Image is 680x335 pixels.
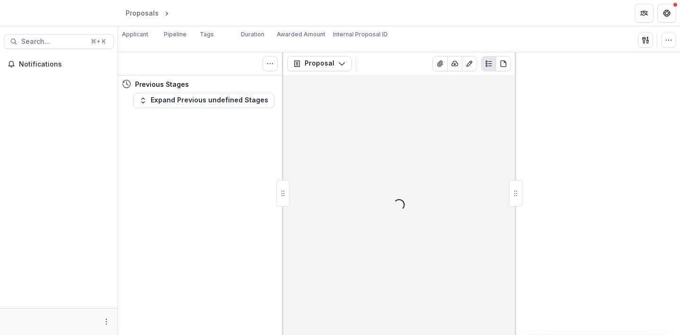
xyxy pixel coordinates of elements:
p: Tags [200,30,214,39]
div: ⌘ + K [89,36,108,47]
span: Notifications [19,60,110,68]
button: View Attached Files [433,56,448,71]
button: Expand Previous undefined Stages [133,93,274,108]
button: Plaintext view [481,56,496,71]
p: Awarded Amount [277,30,325,39]
a: Proposals [122,6,162,20]
button: Search... [4,34,114,49]
button: More [101,316,112,327]
h4: Previous Stages [135,79,189,89]
button: Toggle View Cancelled Tasks [263,56,278,71]
button: PDF view [496,56,511,71]
span: Search... [21,38,85,46]
button: Notifications [4,57,114,72]
div: Proposals [126,8,159,18]
p: Internal Proposal ID [333,30,388,39]
button: Partners [635,4,654,23]
p: Duration [241,30,264,39]
nav: breadcrumb [122,6,211,20]
p: Pipeline [164,30,187,39]
button: Edit as form [462,56,477,71]
button: Get Help [657,4,676,23]
button: Proposal [287,56,352,71]
p: Applicant [122,30,148,39]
